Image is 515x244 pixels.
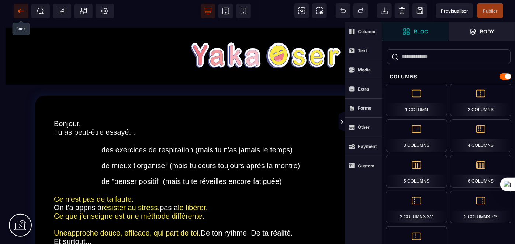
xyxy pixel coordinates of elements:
div: 1 Column [386,84,447,116]
span: Screenshot [312,3,327,18]
span: de mieux t'organiser (mais tu cours toujours après la montre) [101,139,300,148]
strong: Other [358,124,370,130]
div: 3 Columns [386,119,447,152]
strong: Payment [358,144,377,149]
div: 2 Columns 3/7 [386,191,447,223]
strong: Forms [358,105,371,111]
span: Setting Body [101,7,108,15]
strong: Custom [358,163,374,169]
span: Tracking [58,7,66,15]
div: 4 Columns [450,119,511,152]
div: 5 Columns [386,155,447,188]
strong: Bloc [414,29,428,34]
span: de "penser positif" (mais tu te réveilles encore fatiguée) [101,155,282,163]
span: SEO [37,7,44,15]
div: Columns [382,70,515,84]
span: View components [294,3,309,18]
span: Preview [436,3,473,18]
div: 2 Columns [450,84,511,116]
span: Open Blocks [382,22,449,41]
span: des exercices de respiration (mais tu n'as jamais le temps) [101,124,293,132]
strong: Text [358,48,367,53]
strong: Body [480,29,495,34]
div: Bonjour, Tu as peut-être essayé... [54,98,477,114]
div: 6 Columns [450,155,511,188]
span: Publier [483,8,498,14]
strong: Columns [358,29,377,34]
strong: Extra [358,86,369,92]
span: Open Layer Manager [449,22,515,41]
strong: Media [358,67,371,73]
span: Popup [80,7,87,15]
div: 2 Columns 7/3 [450,191,511,223]
img: aa6757e2f70c7967f7730340346f47c4_yakaoser_%C3%A9crit__copie.png [191,20,341,46]
span: Previsualiser [441,8,468,14]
